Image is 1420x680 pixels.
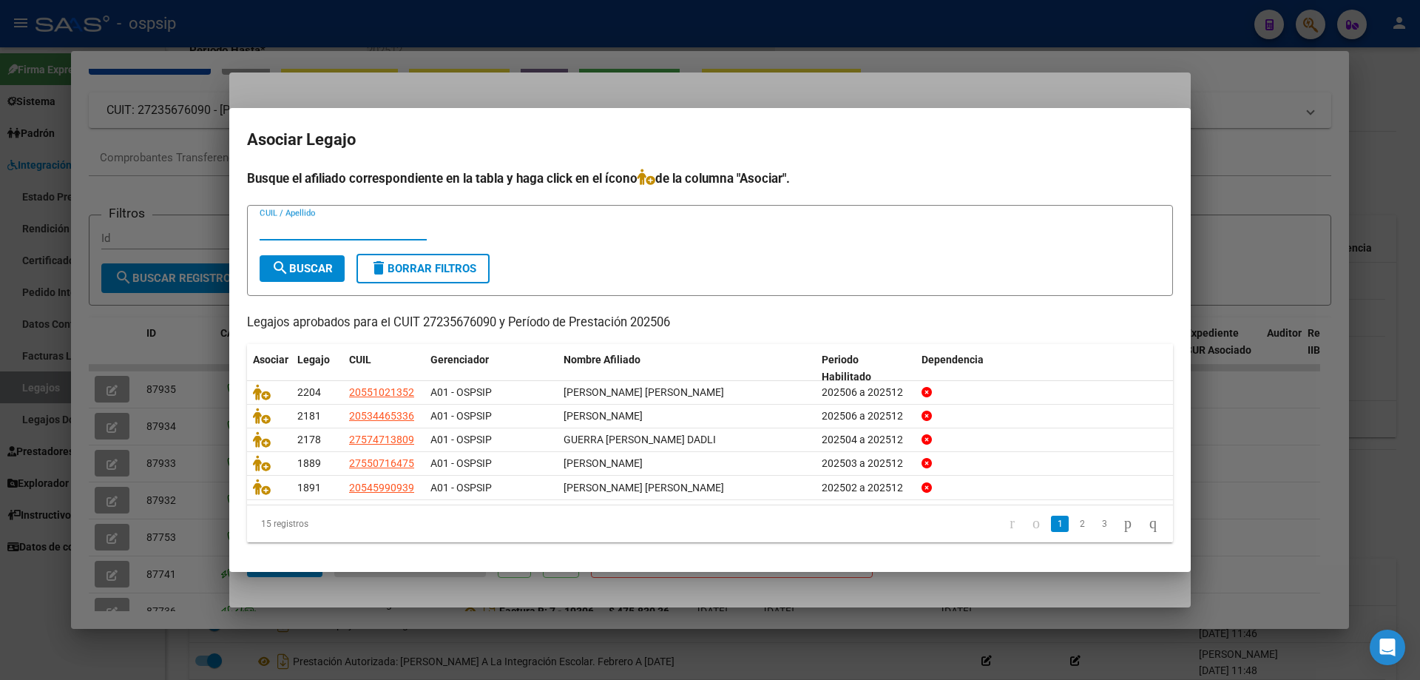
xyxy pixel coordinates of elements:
div: 202502 a 202512 [822,479,910,496]
span: A01 - OSPSIP [430,410,492,422]
div: 202506 a 202512 [822,408,910,425]
span: Gerenciador [430,354,489,366]
span: BENITO LUGONES DANTE JOAQUIN [564,482,724,494]
span: CUIL [349,354,371,366]
a: go to last page [1143,516,1163,532]
span: ROSLER PACHAO SANTINO MATEO [564,386,724,398]
span: 1891 [297,482,321,494]
datatable-header-cell: Dependencia [916,344,1174,393]
button: Borrar Filtros [356,254,490,283]
span: 20551021352 [349,386,414,398]
span: Nombre Afiliado [564,354,640,366]
datatable-header-cell: CUIL [343,344,425,393]
datatable-header-cell: Asociar [247,344,291,393]
div: 202503 a 202512 [822,455,910,472]
span: Periodo Habilitado [822,354,871,383]
span: 27574713809 [349,434,414,445]
span: 2178 [297,434,321,445]
span: A01 - OSPSIP [430,386,492,398]
h4: Busque el afiliado correspondiente en la tabla y haga click en el ícono de la columna "Asociar". [247,169,1173,188]
span: Legajo [297,354,330,366]
a: go to previous page [1026,516,1047,532]
span: Buscar [271,262,333,275]
button: Buscar [260,255,345,282]
div: 202504 a 202512 [822,431,910,448]
span: 2204 [297,386,321,398]
li: page 3 [1093,511,1115,536]
span: ROMANO MORA AGOSTINA [564,457,643,469]
span: Borrar Filtros [370,262,476,275]
span: 27550716475 [349,457,414,469]
div: 15 registros [247,505,430,542]
span: 20545990939 [349,482,414,494]
a: go to next page [1118,516,1138,532]
datatable-header-cell: Gerenciador [425,344,558,393]
datatable-header-cell: Nombre Afiliado [558,344,816,393]
a: 1 [1051,516,1069,532]
mat-icon: search [271,259,289,277]
span: A01 - OSPSIP [430,434,492,445]
a: 2 [1073,516,1091,532]
datatable-header-cell: Legajo [291,344,343,393]
div: Open Intercom Messenger [1370,630,1405,665]
mat-icon: delete [370,259,388,277]
a: 3 [1095,516,1113,532]
span: 2181 [297,410,321,422]
span: Asociar [253,354,288,366]
div: 202506 a 202512 [822,384,910,401]
span: 1889 [297,457,321,469]
span: A01 - OSPSIP [430,482,492,494]
p: Legajos aprobados para el CUIT 27235676090 y Período de Prestación 202506 [247,314,1173,332]
span: DOMINGUEZ TOLOZA JOAQUIN [564,410,643,422]
li: page 1 [1049,511,1071,536]
h2: Asociar Legajo [247,126,1173,154]
span: A01 - OSPSIP [430,457,492,469]
span: Dependencia [922,354,984,366]
datatable-header-cell: Periodo Habilitado [816,344,916,393]
span: GUERRA OÑA EVANGELINA DADLI [564,434,716,445]
a: go to first page [1003,516,1021,532]
span: 20534465336 [349,410,414,422]
li: page 2 [1071,511,1093,536]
